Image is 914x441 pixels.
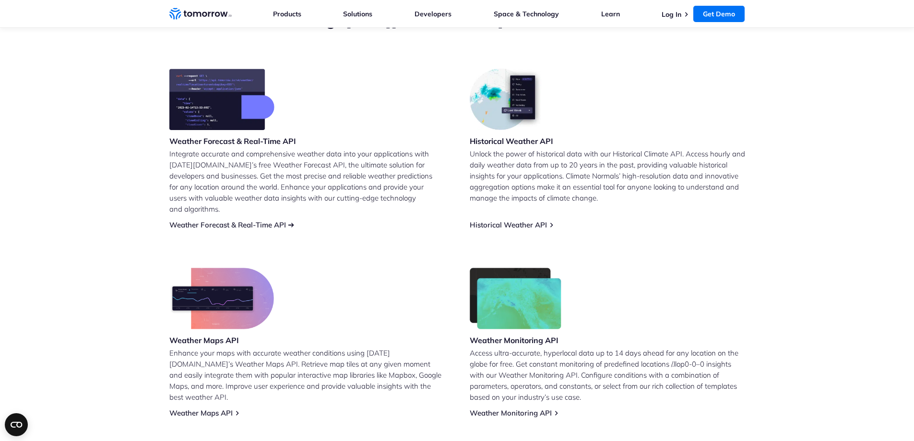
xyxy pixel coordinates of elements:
a: Log In [662,10,681,19]
p: Enhance your maps with accurate weather conditions using [DATE][DOMAIN_NAME]’s Weather Maps API. ... [169,347,445,403]
a: Weather Maps API [169,408,233,417]
a: Weather Monitoring API [470,408,552,417]
a: Space & Technology [494,10,559,18]
p: Access ultra-accurate, hyperlocal data up to 14 days ahead for any location on the globe for free... [470,347,745,403]
p: Unlock the power of historical data with our Historical Climate API. Access hourly and daily weat... [470,148,745,203]
a: Developers [415,10,451,18]
p: Integrate accurate and comprehensive weather data into your applications with [DATE][DOMAIN_NAME]... [169,148,445,215]
a: Products [273,10,301,18]
h3: Weather Monitoring API [470,335,562,346]
a: Weather Forecast & Real-Time API [169,220,286,229]
button: Open CMP widget [5,413,28,436]
a: Home link [169,7,232,21]
h3: Historical Weather API [470,136,553,146]
a: Historical Weather API [470,220,547,229]
a: Get Demo [693,6,745,22]
h3: Weather Forecast & Real-Time API [169,136,296,146]
a: Learn [601,10,620,18]
a: Solutions [343,10,372,18]
h3: Weather Maps API [169,335,274,346]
